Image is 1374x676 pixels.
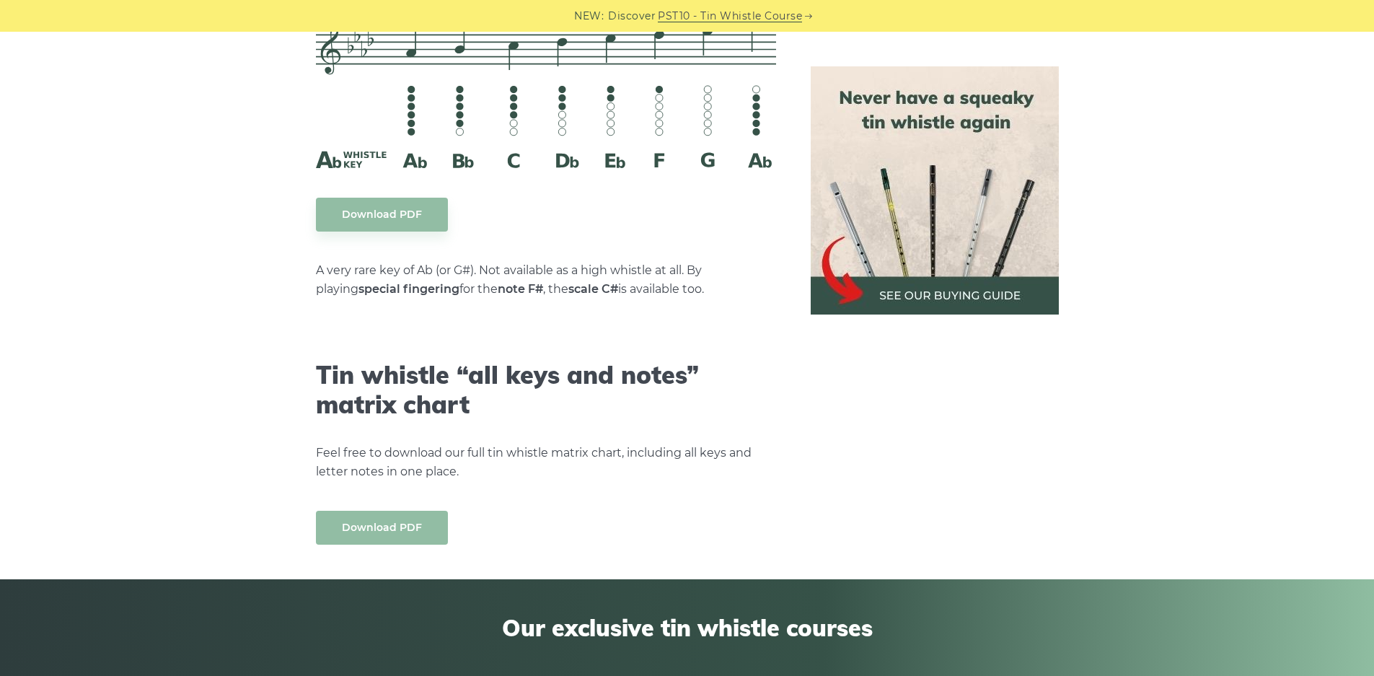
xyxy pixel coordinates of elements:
a: PST10 - Tin Whistle Course [658,8,802,25]
p: A very rare key of Ab (or G#). Not available as a high whistle at all. By playing for the , the i... [316,261,776,299]
strong: scale C# [568,282,618,296]
span: Our exclusive tin whistle courses [281,614,1094,641]
a: Download PDF [316,198,448,232]
p: Feel free to download our full tin whistle matrix chart, including all keys and letter notes in o... [316,444,776,481]
span: Discover [608,8,656,25]
strong: special fingering [358,282,459,296]
img: A flat (Ab) Whistle Fingering Chart And Notes [316,22,776,168]
strong: note F# [498,282,543,296]
span: NEW: [574,8,604,25]
a: Download PDF [316,511,448,545]
h2: Tin whistle “all keys and notes” matrix chart [316,361,776,420]
img: tin whistle buying guide [811,66,1059,315]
